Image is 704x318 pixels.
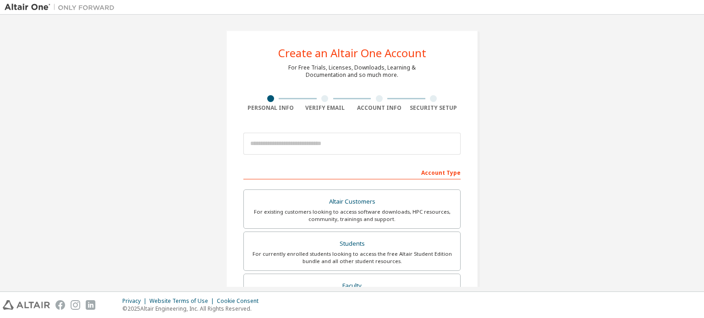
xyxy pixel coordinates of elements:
div: Security Setup [407,104,461,112]
img: Altair One [5,3,119,12]
img: altair_logo.svg [3,300,50,310]
div: Website Terms of Use [149,297,217,305]
div: Account Info [352,104,407,112]
img: linkedin.svg [86,300,95,310]
div: For existing customers looking to access software downloads, HPC resources, community, trainings ... [249,208,455,223]
img: instagram.svg [71,300,80,310]
div: Account Type [243,165,461,179]
div: Altair Customers [249,195,455,208]
div: Faculty [249,280,455,292]
div: Privacy [122,297,149,305]
div: Personal Info [243,104,298,112]
div: Students [249,237,455,250]
div: For currently enrolled students looking to access the free Altair Student Edition bundle and all ... [249,250,455,265]
div: For Free Trials, Licenses, Downloads, Learning & Documentation and so much more. [288,64,416,79]
p: © 2025 Altair Engineering, Inc. All Rights Reserved. [122,305,264,313]
div: Create an Altair One Account [278,48,426,59]
div: Verify Email [298,104,352,112]
div: Cookie Consent [217,297,264,305]
img: facebook.svg [55,300,65,310]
